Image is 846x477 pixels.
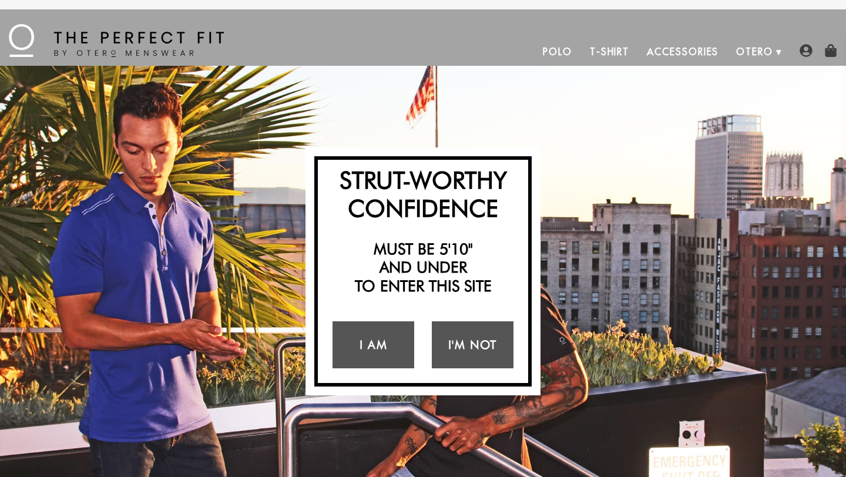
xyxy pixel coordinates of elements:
[333,321,414,368] a: I Am
[324,166,522,222] h2: Strut-Worthy Confidence
[534,38,581,66] a: Polo
[727,38,782,66] a: Otero
[432,321,513,368] a: I'm Not
[581,38,638,66] a: T-Shirt
[800,44,813,57] img: user-account-icon.png
[824,44,837,57] img: shopping-bag-icon.png
[324,240,522,295] h2: Must be 5'10" and under to enter this site
[9,24,224,57] img: The Perfect Fit - by Otero Menswear - Logo
[638,38,727,66] a: Accessories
